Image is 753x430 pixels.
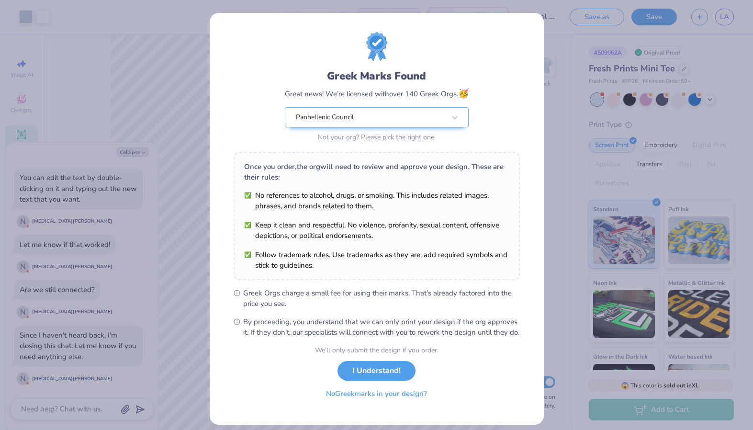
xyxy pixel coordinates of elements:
[244,190,509,211] li: No references to alcohol, drugs, or smoking. This includes related images, phrases, and brands re...
[244,220,509,241] li: Keep it clean and respectful. No violence, profanity, sexual content, offensive depictions, or po...
[285,87,469,100] div: Great news! We’re licensed with over 140 Greek Orgs.
[315,345,438,355] div: We’ll only submit the design if you order.
[285,68,469,84] div: Greek Marks Found
[318,384,435,404] button: NoGreekmarks in your design?
[243,317,520,338] span: By proceeding, you understand that we can only print your design if the org approves it. If they ...
[285,132,469,142] div: Not your org? Please pick the right one.
[243,288,520,309] span: Greek Orgs charge a small fee for using their marks. That’s already factored into the price you see.
[366,32,387,61] img: license-marks-badge.png
[244,249,509,271] li: Follow trademark rules. Use trademarks as they are, add required symbols and stick to guidelines.
[458,88,469,99] span: 🥳
[244,161,509,182] div: Once you order, the org will need to review and approve your design. These are their rules:
[337,361,416,381] button: I Understand!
